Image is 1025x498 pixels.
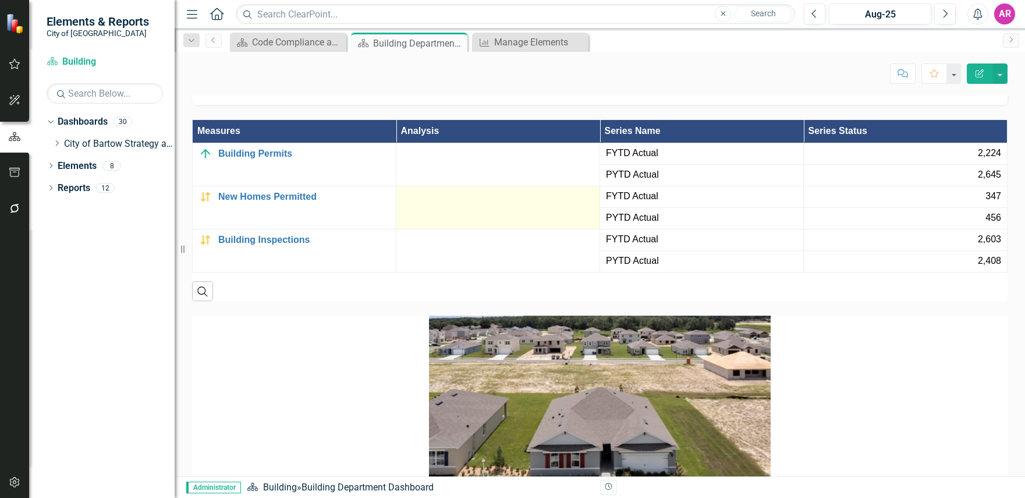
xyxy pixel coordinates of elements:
div: Code Compliance and Neighborhood Services Dashboard [252,35,343,50]
a: Elements [58,160,97,173]
a: Reports [58,182,90,195]
span: 2,603 [978,233,1001,246]
img: Caution [198,190,212,204]
div: » [247,481,591,495]
img: ClearPoint Strategy [5,12,27,34]
td: Double-Click to Edit Right Click for Context Menu [193,229,396,273]
a: Manage Elements [475,35,586,50]
td: Double-Click to Edit [396,186,600,229]
a: Building [263,482,297,493]
div: Building Department Dashboard [302,482,434,493]
a: Building Inspections [218,235,390,245]
div: 30 [114,117,132,127]
span: PYTD Actual [606,255,797,268]
td: Double-Click to Edit Right Click for Context Menu [193,143,396,186]
a: Building [47,55,163,69]
td: Double-Click to Edit [396,143,600,186]
img: On Target [198,147,212,161]
span: 2,408 [978,255,1001,268]
input: Search ClearPoint... [236,4,795,24]
span: FYTD Actual [606,233,797,246]
td: Double-Click to Edit [396,229,600,273]
input: Search Below... [47,83,163,104]
td: Double-Click to Edit Right Click for Context Menu [193,186,396,229]
button: Search [734,6,792,22]
span: PYTD Actual [606,211,797,225]
div: 8 [102,161,121,171]
span: Administrator [186,482,241,493]
span: 2,224 [978,147,1001,160]
a: New Homes Permitted [218,192,390,202]
div: Aug-25 [833,8,927,22]
div: Manage Elements [494,35,586,50]
a: Code Compliance and Neighborhood Services Dashboard [233,35,343,50]
button: Aug-25 [829,3,931,24]
span: FYTD Actual [606,190,797,203]
a: Dashboards [58,115,108,129]
span: 347 [985,190,1001,203]
span: FYTD Actual [606,147,797,160]
span: PYTD Actual [606,168,797,182]
a: Building Permits [218,149,390,159]
span: 456 [985,211,1001,225]
a: City of Bartow Strategy and Performance Dashboard [64,137,175,151]
button: AR [994,3,1015,24]
span: Search [751,9,776,18]
span: Elements & Reports [47,15,149,29]
div: Building Department Dashboard [373,36,464,51]
img: Caution [198,233,212,247]
small: City of [GEOGRAPHIC_DATA] [47,29,149,38]
span: 2,645 [978,168,1001,182]
div: 12 [96,183,115,193]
